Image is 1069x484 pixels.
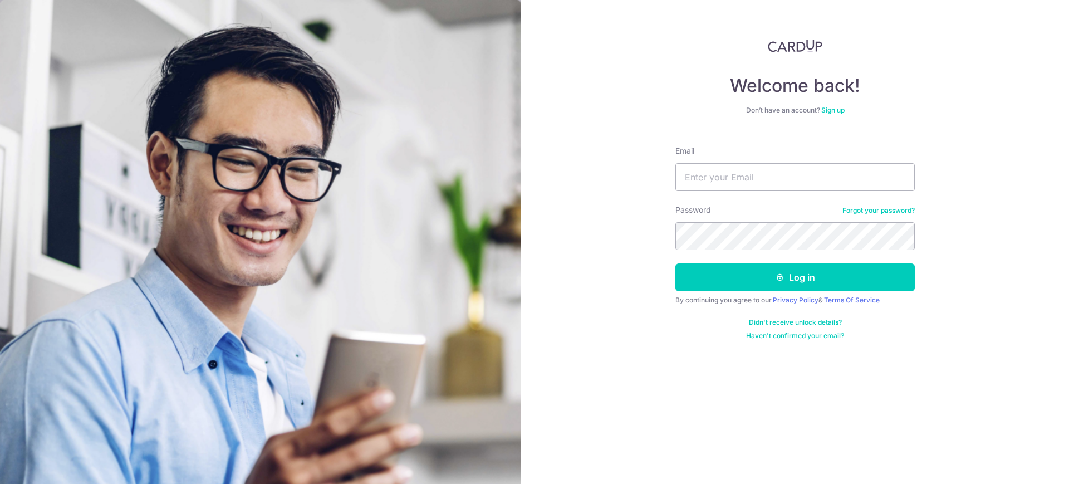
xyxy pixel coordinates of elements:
a: Terms Of Service [824,296,880,304]
img: CardUp Logo [768,39,822,52]
label: Email [675,145,694,157]
div: By continuing you agree to our & [675,296,915,305]
a: Haven't confirmed your email? [746,331,844,340]
a: Sign up [821,106,845,114]
label: Password [675,204,711,216]
h4: Welcome back! [675,75,915,97]
button: Log in [675,263,915,291]
a: Didn't receive unlock details? [749,318,842,327]
a: Forgot your password? [842,206,915,215]
input: Enter your Email [675,163,915,191]
div: Don’t have an account? [675,106,915,115]
a: Privacy Policy [773,296,818,304]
